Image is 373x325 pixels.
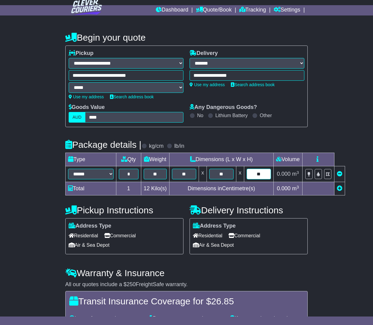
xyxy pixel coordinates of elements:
div: Damage to your package [146,315,227,322]
span: Commercial [228,231,260,240]
div: All our quotes include a $ FreightSafe warranty. [65,281,308,288]
span: m [292,185,299,191]
span: 12 [144,185,150,191]
label: lb/in [174,143,184,150]
td: Weight [141,153,169,166]
td: x [199,166,207,182]
label: Lithium Battery [215,113,248,118]
a: Search address book [110,94,154,99]
h4: Delivery Instructions [190,205,308,215]
span: 0.000 [277,185,290,191]
label: Goods Value [69,104,105,111]
label: kg/cm [149,143,164,150]
label: Any Dangerous Goods? [190,104,257,111]
span: Air & Sea Depot [69,240,110,250]
td: Kilo(s) [141,182,169,195]
a: Search address book [231,82,275,87]
span: Air & Sea Depot [193,240,234,250]
a: Remove this item [337,171,342,177]
td: Type [65,153,116,166]
h4: Pickup Instructions [65,205,183,215]
a: Use my address [190,82,225,87]
td: Volume [273,153,302,166]
label: No [197,113,203,118]
span: 26.85 [211,296,234,306]
span: Residential [69,231,98,240]
a: Add new item [337,185,342,191]
label: Address Type [69,223,111,229]
label: Address Type [193,223,236,229]
label: AUD [69,112,86,123]
a: Dashboard [156,5,188,15]
label: Other [260,113,272,118]
sup: 3 [297,170,299,175]
span: Residential [193,231,222,240]
label: Pickup [69,50,94,57]
div: If your package is stolen [227,315,307,322]
h4: Begin your quote [65,32,308,42]
a: Quote/Book [196,5,232,15]
span: 250 [127,281,136,287]
sup: 3 [297,185,299,189]
td: Qty [116,153,141,166]
td: Dimensions (L x W x H) [169,153,273,166]
span: 0.000 [277,171,290,177]
a: Use my address [69,94,104,99]
h4: Package details | [65,140,142,150]
td: Total [65,182,116,195]
td: 1 [116,182,141,195]
h4: Transit Insurance Coverage for $ [69,296,304,306]
div: Loss of your package [66,315,146,322]
span: m [292,171,299,177]
a: Tracking [239,5,266,15]
td: x [236,166,244,182]
span: Commercial [104,231,136,240]
h4: Warranty & Insurance [65,268,308,278]
a: Settings [274,5,300,15]
label: Delivery [190,50,218,57]
td: Dimensions in Centimetre(s) [169,182,273,195]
